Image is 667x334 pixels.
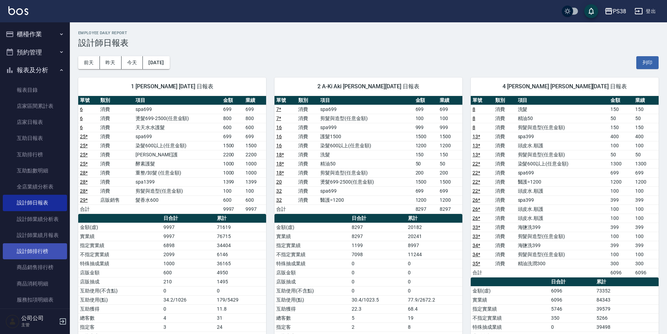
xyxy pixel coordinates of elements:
button: PS38 [602,4,629,18]
th: 類別 [98,96,134,105]
h5: 公司公司 [21,315,57,322]
td: 精油洗潤300 [516,259,609,268]
td: 8297 [414,205,438,214]
td: 0 [350,277,406,286]
td: 消費 [493,214,516,223]
td: 1200 [414,195,438,205]
td: 燙髮699-2500(任意金額) [318,177,413,186]
th: 累計 [595,277,659,287]
td: 400 [633,132,658,141]
td: 399 [633,195,658,205]
img: Person [6,314,20,328]
td: 消費 [493,150,516,159]
img: Logo [8,6,28,15]
td: 699 [414,105,438,114]
td: 2200 [244,150,266,159]
td: 1500 [244,141,266,150]
td: 消費 [493,132,516,141]
a: 16 [276,134,282,139]
td: 300 [633,259,658,268]
a: 8 [472,125,475,130]
td: 合計 [471,268,493,277]
a: 店家區間累計表 [3,98,67,114]
button: [DATE] [143,56,169,69]
td: 399 [633,241,658,250]
td: spa699 [516,168,609,177]
th: 累計 [406,214,462,223]
th: 金額 [414,96,438,105]
td: 剪髮與造型(任意金額) [318,168,413,177]
td: 200 [438,168,462,177]
td: 699 [244,132,266,141]
td: 消費 [296,141,318,150]
a: 設計師日報表 [3,195,67,211]
td: 399 [633,223,658,232]
td: 消費 [98,150,134,159]
td: 1399 [221,177,244,186]
td: 消費 [296,195,318,205]
td: 剪髮與造型(任意金額) [516,150,609,159]
td: 剪髮與造型(任意金額) [516,232,609,241]
td: 699 [221,132,244,141]
td: 消費 [98,123,134,132]
td: 399 [609,195,633,205]
td: 210 [162,277,215,286]
a: 互助日報表 [3,130,67,146]
h2: Employee Daily Report [78,31,659,35]
td: 店販抽成 [274,277,350,286]
a: 32 [276,188,282,194]
td: 1000 [244,159,266,168]
td: 洗髮 [516,105,609,114]
th: 日合計 [350,214,406,223]
td: 699 [609,168,633,177]
td: [PERSON_NAME]護 [134,150,221,159]
td: 1200 [633,177,658,186]
td: 互助使用(不含點) [274,286,350,295]
td: 8997 [406,241,462,250]
h3: 設計師日報表 [78,38,659,48]
td: 1199 [350,241,406,250]
td: 1300 [633,159,658,168]
td: 消費 [98,132,134,141]
td: 頭皮水.順護 [516,205,609,214]
td: 剪髮與造型(任意金額) [318,114,413,123]
td: 2200 [221,150,244,159]
a: 設計師排行榜 [3,243,67,259]
th: 項目 [318,96,413,105]
td: 20241 [406,232,462,241]
p: 主管 [21,322,57,328]
td: 399 [609,241,633,250]
td: 洗髮 [318,150,413,159]
td: 699 [244,105,266,114]
td: 100 [414,114,438,123]
td: 699 [414,186,438,195]
td: 指定實業績 [78,241,162,250]
td: 100 [633,186,658,195]
td: 1000 [221,168,244,177]
td: 1000 [244,168,266,177]
td: 8297 [350,223,406,232]
td: 精油50 [516,114,609,123]
td: spa999 [318,123,413,132]
td: 醫護=1200 [318,195,413,205]
th: 單號 [78,96,98,105]
button: 列印 [636,56,659,69]
td: 50 [633,114,658,123]
td: 100 [633,232,658,241]
td: 1200 [414,141,438,150]
span: 1 [PERSON_NAME] [DATE] 日報表 [87,83,258,90]
td: spa699 [318,186,413,195]
td: 71619 [215,223,266,232]
a: 6 [80,116,83,121]
td: 消費 [98,177,134,186]
td: 6096 [633,268,658,277]
td: 179/5429 [215,295,266,304]
td: 1500 [438,177,462,186]
button: 預約管理 [3,43,67,61]
td: 6898 [162,241,215,250]
td: 特殊抽成業績 [78,259,162,268]
td: 100 [438,114,462,123]
td: 1300 [609,159,633,168]
td: 800 [244,114,266,123]
td: 消費 [296,150,318,159]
